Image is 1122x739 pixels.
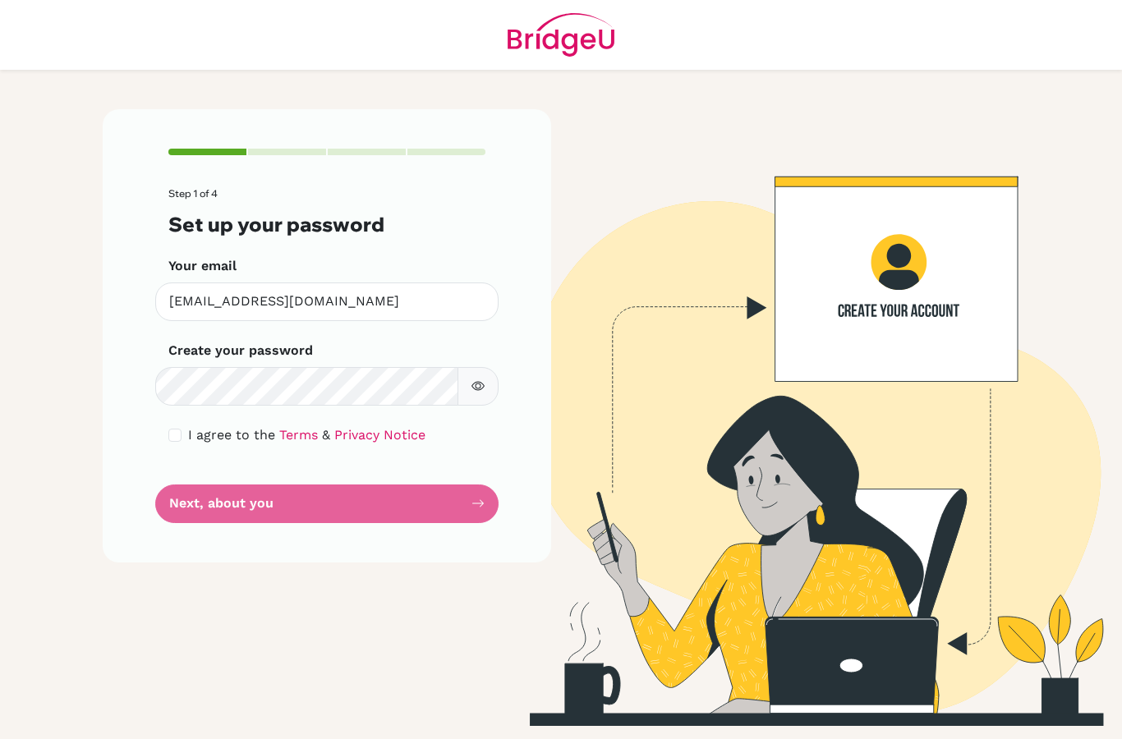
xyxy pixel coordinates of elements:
label: Create your password [168,341,313,360]
span: I agree to the [188,427,275,443]
a: Privacy Notice [334,427,425,443]
label: Your email [168,256,237,276]
span: & [322,427,330,443]
a: Terms [279,427,318,443]
input: Insert your email* [155,282,499,321]
h3: Set up your password [168,213,485,236]
span: Step 1 of 4 [168,187,218,200]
